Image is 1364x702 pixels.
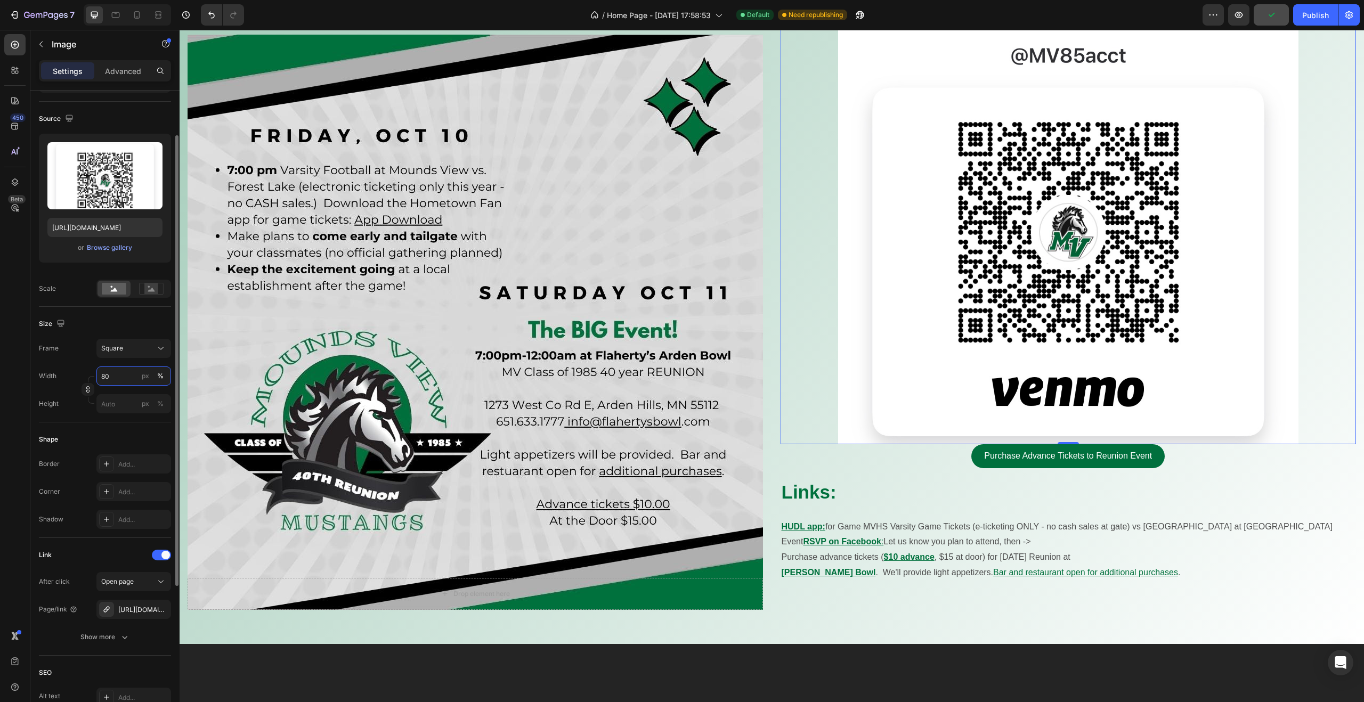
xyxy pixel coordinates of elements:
[39,284,56,293] div: Scale
[118,515,168,525] div: Add...
[39,487,60,496] div: Corner
[39,668,52,677] div: SEO
[86,242,133,253] button: Browse gallery
[201,4,244,26] div: Undo/Redo
[118,605,168,615] div: [URL][DOMAIN_NAME]
[139,370,152,382] button: %
[623,507,704,516] a: RSVP on Facebook:
[8,195,26,203] div: Beta
[180,30,1364,702] iframe: To enrich screen reader interactions, please activate Accessibility in Grammarly extension settings
[118,487,168,497] div: Add...
[4,4,79,26] button: 7
[101,577,134,585] span: Open page
[96,572,171,591] button: Open page
[105,66,141,77] p: Advanced
[87,243,132,252] div: Browse gallery
[805,419,972,434] p: Purchase Advance Tickets to Reunion Event
[39,605,78,614] div: Page/link
[274,560,330,568] div: Drop element here
[607,10,711,21] span: Home Page - [DATE] 17:58:53
[39,627,171,647] button: Show more
[602,535,1176,551] p: . We'll provide light appetizers. .
[623,507,701,516] u: RSVP on Facebook
[789,10,843,20] span: Need republishing
[814,538,998,547] a: Bar and restaurant open for additional purchases
[139,397,152,410] button: %
[39,550,52,560] div: Link
[142,371,149,381] div: px
[602,10,605,21] span: /
[747,10,769,20] span: Default
[157,371,164,381] div: %
[39,691,60,701] div: Alt text
[39,317,67,331] div: Size
[70,9,75,21] p: 7
[157,399,164,409] div: %
[53,66,83,77] p: Settings
[39,112,76,126] div: Source
[602,492,646,501] a: HUDL app:
[47,142,163,209] img: preview-image
[52,38,142,51] p: Image
[118,460,168,469] div: Add...
[39,515,63,524] div: Shadow
[602,489,1176,505] p: for Game MVHS Varsity Game Tickets (e-ticketing ONLY - no cash sales at gate) vs [GEOGRAPHIC_DATA...
[142,399,149,409] div: px
[39,459,60,469] div: Border
[39,577,70,586] div: After click
[704,523,755,532] a: $10 advance
[101,344,123,353] span: Square
[39,399,59,409] label: Height
[154,397,167,410] button: px
[96,339,171,358] button: Square
[10,113,26,122] div: 450
[39,371,56,381] label: Width
[78,241,84,254] span: or
[602,452,657,472] strong: Links:
[39,435,58,444] div: Shape
[792,414,985,438] a: Purchase Advance Tickets to Reunion Event
[1293,4,1338,26] button: Publish
[96,394,171,413] input: px%
[154,370,167,382] button: px
[1328,650,1353,675] div: Open Intercom Messenger
[1302,10,1329,21] div: Publish
[602,538,696,547] a: [PERSON_NAME] Bowl
[80,632,130,642] div: Show more
[602,520,1176,535] p: Purchase advance tickets ( , $15 at door) for [DATE] Reunion at
[702,507,704,516] u: :
[47,218,163,237] input: https://example.com/image.jpg
[96,366,171,386] input: px%
[39,344,59,353] label: Frame
[602,504,1176,520] p: Event Let us know you plan to attend, then ->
